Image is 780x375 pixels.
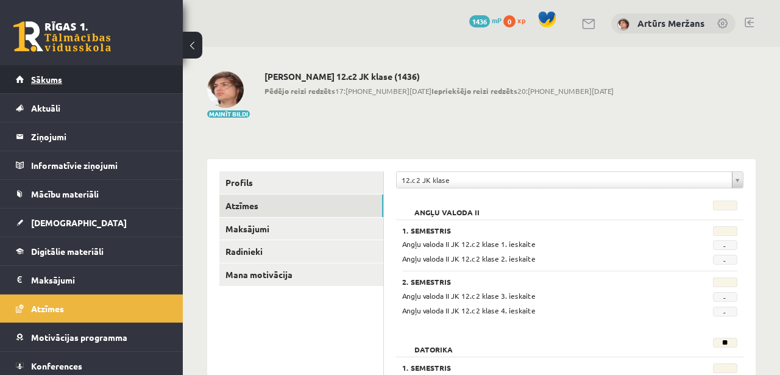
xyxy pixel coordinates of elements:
a: Artūrs Meržans [637,17,704,29]
span: - [713,292,737,302]
legend: Ziņojumi [31,123,168,151]
a: 0 xp [503,15,531,25]
img: Artūrs Meržans [207,71,244,108]
span: Angļu valoda II JK 12.c2 klase 4. ieskaite [402,305,536,315]
h3: 2. Semestris [402,277,678,286]
a: Rīgas 1. Tālmācības vidusskola [13,21,111,52]
span: - [713,307,737,316]
a: Atzīmes [16,295,168,323]
a: Informatīvie ziņojumi [16,151,168,179]
legend: Maksājumi [31,266,168,294]
button: Mainīt bildi [207,110,250,118]
span: - [713,255,737,265]
a: Maksājumi [219,218,383,240]
a: Atzīmes [219,195,383,217]
span: Digitālie materiāli [31,246,104,257]
span: [DEMOGRAPHIC_DATA] [31,217,127,228]
a: Radinieki [219,240,383,263]
a: Profils [219,171,383,194]
span: Sākums [31,74,62,85]
a: 12.c2 JK klase [397,172,743,188]
span: - [713,240,737,250]
span: 12.c2 JK klase [402,172,727,188]
span: xp [517,15,525,25]
a: Digitālie materiāli [16,237,168,265]
img: Artūrs Meržans [617,18,629,30]
span: Angļu valoda II JK 12.c2 klase 1. ieskaite [402,239,536,249]
a: Maksājumi [16,266,168,294]
b: Iepriekšējo reizi redzēts [431,86,517,96]
legend: Informatīvie ziņojumi [31,151,168,179]
span: Angļu valoda II JK 12.c2 klase 3. ieskaite [402,291,536,301]
a: Aktuāli [16,94,168,122]
span: 0 [503,15,516,27]
span: Mācību materiāli [31,188,99,199]
span: 17:[PHONE_NUMBER][DATE] 20:[PHONE_NUMBER][DATE] [264,85,614,96]
h2: [PERSON_NAME] 12.c2 JK klase (1436) [264,71,614,82]
a: Sākums [16,65,168,93]
span: 1436 [469,15,490,27]
a: 1436 mP [469,15,502,25]
a: Mana motivācija [219,263,383,286]
span: Atzīmes [31,303,64,314]
h2: Angļu valoda II [402,201,492,213]
b: Pēdējo reizi redzēts [264,86,335,96]
h2: Datorika [402,338,465,350]
span: Motivācijas programma [31,332,127,343]
a: Ziņojumi [16,123,168,151]
a: Mācību materiāli [16,180,168,208]
h3: 1. Semestris [402,363,678,372]
span: mP [492,15,502,25]
span: Konferences [31,360,82,371]
span: Aktuāli [31,102,60,113]
span: Angļu valoda II JK 12.c2 klase 2. ieskaite [402,254,536,263]
h3: 1. Semestris [402,226,678,235]
a: [DEMOGRAPHIC_DATA] [16,209,168,237]
a: Motivācijas programma [16,323,168,351]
